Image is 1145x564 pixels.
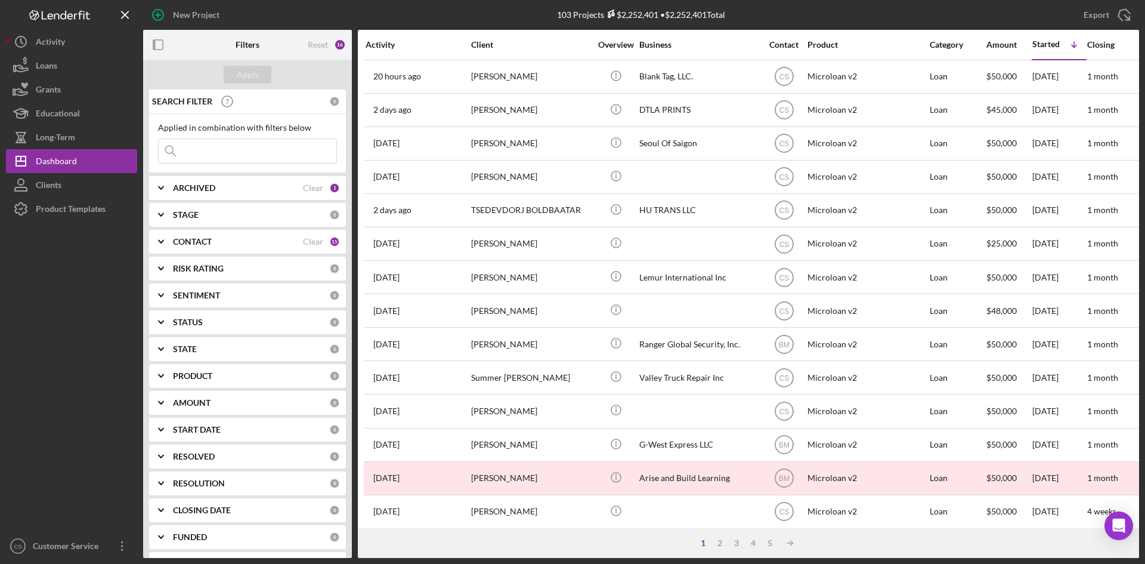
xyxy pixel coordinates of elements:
[639,261,759,293] div: Lemur International Inc
[173,398,211,408] b: AMOUNT
[173,452,215,461] b: RESOLVED
[779,207,789,215] text: CS
[173,479,225,488] b: RESOLUTION
[930,496,985,528] div: Loan
[373,72,421,81] time: 2025-10-07 23:57
[807,228,927,260] div: Microloan v2
[557,10,725,20] div: 103 Projects • $2,252,401 Total
[329,451,340,462] div: 0
[711,538,728,548] div: 2
[224,66,271,84] button: Apply
[471,40,590,50] div: Client
[373,306,400,316] time: 2025-09-30 23:16
[1032,228,1086,260] div: [DATE]
[930,328,985,360] div: Loan
[779,508,789,516] text: CS
[807,295,927,326] div: Microloan v2
[986,463,1031,494] div: $50,000
[158,123,337,132] div: Applied in combination with filters below
[986,306,1017,316] span: $48,000
[471,61,590,93] div: [PERSON_NAME]
[1087,71,1118,81] time: 1 month
[930,395,985,427] div: Loan
[986,339,1017,349] span: $50,000
[6,101,137,125] button: Educational
[373,507,400,516] time: 2025-09-22 18:24
[471,362,590,393] div: Summer [PERSON_NAME]
[986,171,1017,181] span: $50,000
[639,429,759,461] div: G-West Express LLC
[986,40,1031,50] div: Amount
[237,66,259,84] div: Apply
[1104,511,1133,540] div: Open Intercom Messenger
[1087,306,1118,316] time: 1 month
[471,128,590,159] div: [PERSON_NAME]
[303,237,323,246] div: Clear
[728,538,745,548] div: 3
[373,340,400,349] time: 2025-09-29 19:11
[986,238,1017,248] span: $25,000
[173,371,212,381] b: PRODUCT
[334,39,346,51] div: 16
[36,149,77,176] div: Dashboard
[986,104,1017,115] span: $45,000
[779,240,789,248] text: CS
[236,40,259,50] b: Filters
[36,125,75,152] div: Long-Term
[593,40,638,50] div: Overview
[329,209,340,220] div: 0
[930,195,985,226] div: Loan
[6,54,137,78] button: Loans
[6,30,137,54] button: Activity
[329,236,340,247] div: 15
[807,328,927,360] div: Microloan v2
[36,30,65,57] div: Activity
[1087,104,1118,115] time: 1 month
[6,125,137,149] button: Long-Term
[373,172,400,181] time: 2025-10-03 18:30
[986,372,1017,383] span: $50,000
[930,429,985,461] div: Loan
[807,463,927,494] div: Microloan v2
[639,61,759,93] div: Blank Tag, LLC.
[779,106,789,115] text: CS
[1032,463,1086,494] div: [DATE]
[373,440,400,449] time: 2025-09-29 21:00
[807,261,927,293] div: Microloan v2
[1032,261,1086,293] div: [DATE]
[329,290,340,301] div: 0
[1032,328,1086,360] div: [DATE]
[373,105,411,115] time: 2025-10-06 20:39
[930,61,985,93] div: Loan
[329,317,340,328] div: 0
[1032,94,1086,126] div: [DATE]
[807,128,927,159] div: Microloan v2
[173,183,215,193] b: ARCHIVED
[173,264,224,273] b: RISK RATING
[1087,372,1118,383] time: 1 month
[329,478,340,489] div: 0
[471,228,590,260] div: [PERSON_NAME]
[173,532,207,542] b: FUNDED
[6,534,137,558] button: CSCustomer Service
[30,534,107,561] div: Customer Service
[329,344,340,355] div: 0
[329,397,340,408] div: 0
[1087,339,1118,349] time: 1 month
[471,195,590,226] div: TSEDEVDORJ BOLDBAATAR
[604,10,658,20] div: $2,252,401
[1072,3,1139,27] button: Export
[807,395,927,427] div: Microloan v2
[6,173,137,197] button: Clients
[36,173,61,200] div: Clients
[807,195,927,226] div: Microloan v2
[6,149,137,173] button: Dashboard
[807,496,927,528] div: Microloan v2
[14,543,21,550] text: CS
[1032,429,1086,461] div: [DATE]
[1087,272,1118,282] time: 1 month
